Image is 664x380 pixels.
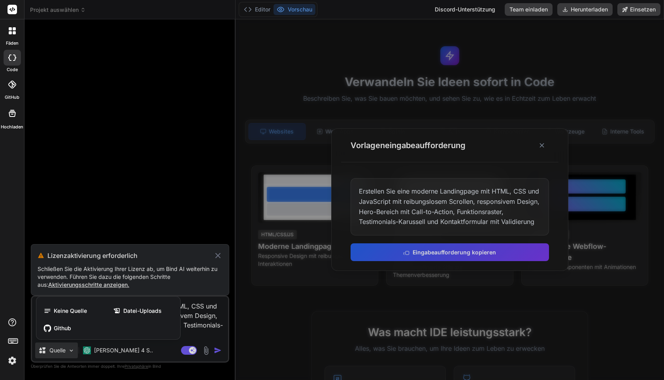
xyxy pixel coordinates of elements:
[7,67,18,72] font: Code
[54,307,87,314] font: Keine Quelle
[1,124,23,130] font: Hochladen
[54,325,71,331] font: Github
[123,307,162,314] font: Datei-Uploads
[6,40,19,46] font: Fäden
[6,354,19,367] img: Einstellungen
[5,94,19,100] font: GitHub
